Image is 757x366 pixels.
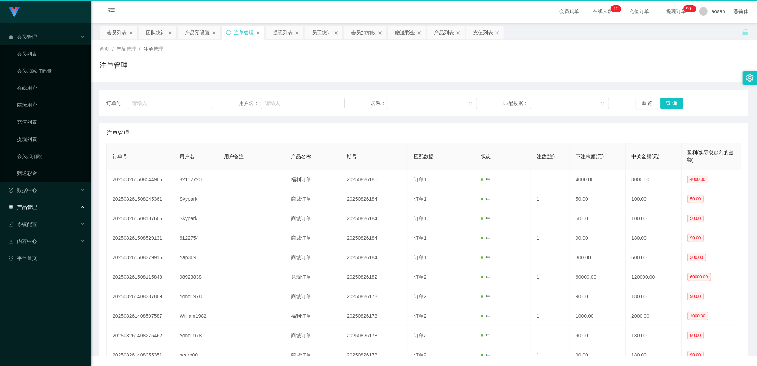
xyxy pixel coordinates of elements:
div: 提现列表 [273,26,293,39]
span: 中 [481,255,491,260]
span: 订单2 [414,294,427,299]
span: 90.00 [687,332,704,339]
td: 商城订单 [285,345,341,365]
i: 图标: unlock [742,29,748,35]
input: 请输入 [128,98,212,109]
i: 图标: down [468,101,473,106]
a: 在线用户 [17,81,85,95]
td: 4000.00 [570,170,626,189]
td: 202508261408337869 [107,287,174,306]
i: 图标: close [334,31,338,35]
i: 图标: menu-fold [99,0,124,23]
span: 90.00 [687,351,704,359]
span: 订单2 [414,333,427,338]
span: 60000.00 [687,273,711,281]
td: 1 [531,306,570,326]
i: 图标: close [129,31,133,35]
td: 20250826178 [341,345,408,365]
td: 180.00 [626,326,681,345]
td: 202508261408275462 [107,326,174,345]
span: 订单2 [414,352,427,358]
a: 充值列表 [17,115,85,129]
span: 订单2 [414,313,427,319]
span: 订单1 [414,216,427,221]
i: 图标: down [600,101,605,106]
td: 商城订单 [285,228,341,248]
td: 20250826186 [341,170,408,189]
td: 20250826184 [341,209,408,228]
span: 状态 [481,154,491,159]
a: 陪玩用户 [17,98,85,112]
i: 图标: close [256,31,260,35]
td: 90.00 [570,228,626,248]
td: 100.00 [626,189,681,209]
span: 订单号： [106,100,128,107]
td: 兑现订单 [285,267,341,287]
span: 产品名称 [291,154,311,159]
td: 1 [531,209,570,228]
span: 会员管理 [9,34,37,40]
span: 在线人数 [589,9,616,14]
sup: 977 [684,5,696,12]
button: 重 置 [636,98,658,109]
td: Yong1978 [174,287,219,306]
span: 注单管理 [143,46,163,52]
i: 图标: close [295,31,299,35]
span: 90.00 [687,234,704,242]
div: 团队统计 [146,26,166,39]
td: 100.00 [626,209,681,228]
span: 中奖金额(元) [631,154,659,159]
td: 1000.00 [570,306,626,326]
td: 1 [531,326,570,345]
i: 图标: close [456,31,460,35]
td: 50.00 [570,209,626,228]
span: 中 [481,196,491,202]
td: 20250826178 [341,306,408,326]
td: 202508261508245361 [107,189,174,209]
span: 匹配数据 [414,154,434,159]
div: 注单管理 [234,26,254,39]
i: 图标: form [9,222,13,227]
span: 充值订单 [626,9,653,14]
td: 20250826184 [341,248,408,267]
td: 1 [531,248,570,267]
i: 图标: profile [9,239,13,244]
td: 82152720 [174,170,219,189]
span: 订单1 [414,196,427,202]
td: 202508261408255351 [107,345,174,365]
td: 1 [531,228,570,248]
td: 60000.00 [570,267,626,287]
td: Skypark [174,209,219,228]
div: 会员加扣款 [351,26,376,39]
td: Yap369 [174,248,219,267]
td: 福利订单 [285,306,341,326]
sup: 10 [611,5,621,12]
span: 系统配置 [9,221,37,227]
span: 内容中心 [9,238,37,244]
td: 20250826178 [341,287,408,306]
span: 50.00 [687,195,704,203]
h1: 注单管理 [99,60,128,71]
td: 20250826184 [341,189,408,209]
i: 图标: close [417,31,421,35]
span: 90.00 [687,293,704,300]
span: 中 [481,352,491,358]
td: William1982 [174,306,219,326]
span: 中 [481,216,491,221]
span: 盈利(实际总获利的金额) [687,150,734,163]
td: 福利订单 [285,170,341,189]
p: 1 [614,5,616,12]
i: 图标: sync [226,30,231,35]
td: 180.00 [626,287,681,306]
td: 202508261508379916 [107,248,174,267]
i: 图标: check-circle-o [9,188,13,193]
span: 中 [481,294,491,299]
a: 会员加扣款 [17,149,85,163]
td: 120000.00 [626,267,681,287]
i: 图标: close [495,31,499,35]
td: 20250826182 [341,267,408,287]
td: 202508261508544966 [107,170,174,189]
span: 首页 [99,46,109,52]
i: 图标: setting [746,74,754,82]
td: 90.00 [570,326,626,345]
